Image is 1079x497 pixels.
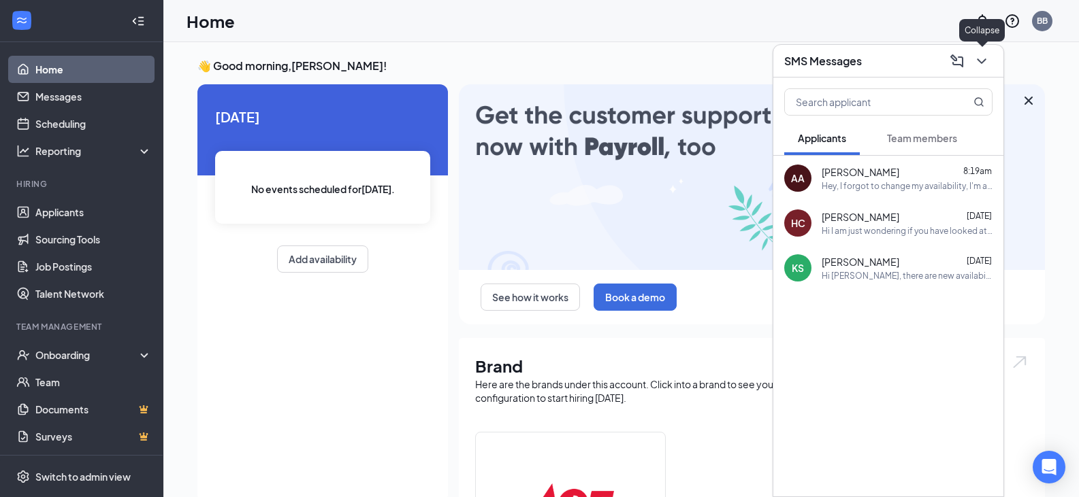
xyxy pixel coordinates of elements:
[251,182,395,196] span: No events scheduled for [DATE] .
[35,369,152,396] a: Team
[35,348,140,362] div: Onboarding
[35,423,152,450] a: SurveysCrown
[35,280,152,307] a: Talent Network
[35,253,152,280] a: Job Postings
[15,14,29,27] svg: WorkstreamLogo
[822,165,899,179] span: [PERSON_NAME]
[594,284,677,311] button: Book a demo
[959,19,1005,41] div: Collapse
[1004,13,1020,29] svg: QuestionInfo
[35,144,152,158] div: Reporting
[475,354,1029,377] h1: Brand
[973,97,984,107] svg: MagnifyingGlass
[481,284,580,311] button: See how it works
[187,10,235,33] h1: Home
[16,348,30,362] svg: UserCheck
[822,255,899,269] span: [PERSON_NAME]
[35,396,152,423] a: DocumentsCrown
[946,50,968,72] button: ComposeMessage
[973,53,990,69] svg: ChevronDown
[1033,451,1065,483] div: Open Intercom Messenger
[963,166,992,176] span: 8:19am
[35,199,152,226] a: Applicants
[822,210,899,224] span: [PERSON_NAME]
[35,56,152,83] a: Home
[16,144,30,158] svg: Analysis
[967,256,992,266] span: [DATE]
[475,377,1029,405] div: Here are the brands under this account. Click into a brand to see your locations, managers, job p...
[822,180,993,192] div: Hey, I forgot to change my availability, I'm actually going to be out of town during your intervi...
[1011,354,1029,370] img: open.6027fd2a22e1237b5b06.svg
[1020,92,1037,109] svg: Cross
[1037,15,1048,27] div: BB
[131,14,145,28] svg: Collapse
[949,53,965,69] svg: ComposeMessage
[16,321,149,332] div: Team Management
[459,84,1045,270] img: payroll-large.gif
[785,89,946,115] input: Search applicant
[887,132,957,144] span: Team members
[971,50,993,72] button: ChevronDown
[822,225,993,237] div: Hi I am just wondering if you have looked at my application yet and if you have made a decision i...
[16,470,30,483] svg: Settings
[16,178,149,190] div: Hiring
[35,470,131,483] div: Switch to admin view
[35,110,152,137] a: Scheduling
[967,211,992,221] span: [DATE]
[792,261,804,275] div: KS
[35,226,152,253] a: Sourcing Tools
[791,216,805,230] div: HC
[215,106,430,127] span: [DATE]
[974,13,991,29] svg: Notifications
[197,58,1045,73] h3: 👋 Good morning, [PERSON_NAME] !
[277,245,368,273] button: Add availability
[798,132,846,144] span: Applicants
[35,83,152,110] a: Messages
[791,171,805,185] div: AA
[822,270,993,281] div: Hi [PERSON_NAME], there are new availabilities for an interview. This is a reminder to schedule y...
[784,54,862,69] h3: SMS Messages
